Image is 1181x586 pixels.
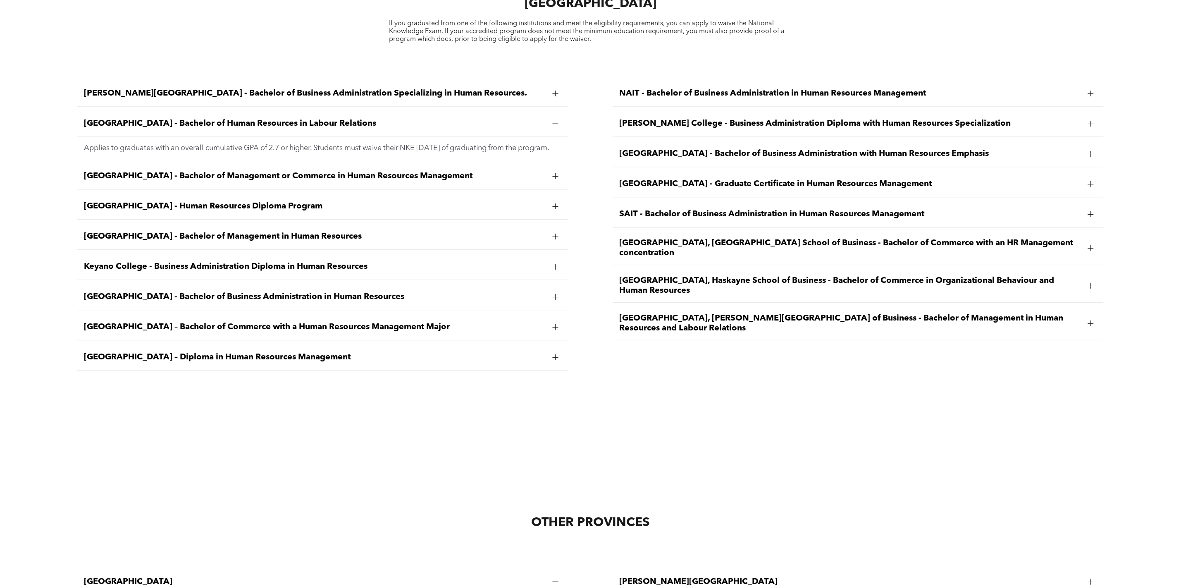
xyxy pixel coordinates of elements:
span: NAIT - Bachelor of Business Administration in Human Resources Management [619,88,1081,98]
span: [GEOGRAPHIC_DATA] - Bachelor of Business Administration in Human Resources [84,292,546,302]
span: [GEOGRAPHIC_DATA] - Graduate Certificate in Human Resources Management [619,179,1081,189]
span: OTHER PROVINCES [531,517,650,529]
span: [GEOGRAPHIC_DATA], Haskayne School of Business - Bachelor of Commerce in Organizational Behaviour... [619,276,1081,296]
span: If you graduated from one of the following institutions and meet the eligibility requirements, yo... [389,20,785,43]
span: [PERSON_NAME] College - Business Administration Diploma with Human Resources Specialization [619,119,1081,129]
span: [GEOGRAPHIC_DATA], [PERSON_NAME][GEOGRAPHIC_DATA] of Business - Bachelor of Management in Human R... [619,313,1081,333]
span: [GEOGRAPHIC_DATA] - Bachelor of Human Resources in Labour Relations [84,119,546,129]
p: Applies to graduates with an overall cumulative GPA of 2.7 or higher. Students must waive their N... [84,144,561,153]
span: [GEOGRAPHIC_DATA], [GEOGRAPHIC_DATA] School of Business - Bachelor of Commerce with an HR Managem... [619,238,1081,258]
span: [GEOGRAPHIC_DATA] - Human Resources Diploma Program [84,201,546,211]
span: [PERSON_NAME][GEOGRAPHIC_DATA] - Bachelor of Business Administration Specializing in Human Resour... [84,88,546,98]
span: [GEOGRAPHIC_DATA] - Bachelor of Management or Commerce in Human Resources Management [84,171,546,181]
span: Keyano College - Business Administration Diploma in Human Resources [84,262,546,272]
span: [GEOGRAPHIC_DATA] - Bachelor of Management in Human Resources [84,232,546,242]
span: SAIT - Bachelor of Business Administration in Human Resources Management [619,209,1081,219]
span: [GEOGRAPHIC_DATA] – Bachelor of Commerce with a Human Resources Management Major [84,322,546,332]
span: [GEOGRAPHIC_DATA] – Diploma in Human Resources Management [84,352,546,362]
span: [GEOGRAPHIC_DATA] - Bachelor of Business Administration with Human Resources Emphasis [619,149,1081,159]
